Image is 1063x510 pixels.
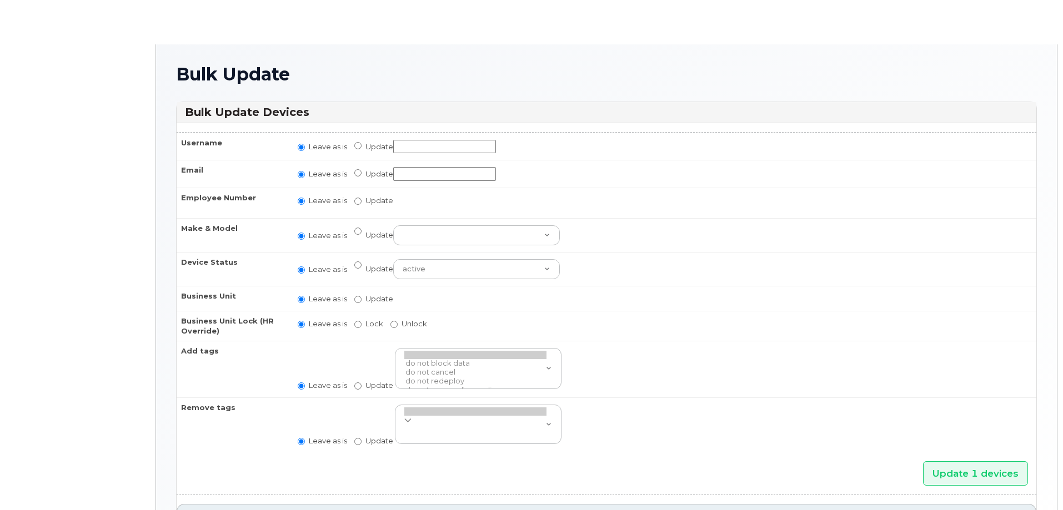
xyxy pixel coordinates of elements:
[354,142,362,149] input: Update
[354,296,362,303] input: Update
[298,380,347,391] label: Leave as is
[298,436,347,446] label: Leave as is
[354,140,496,154] label: Update
[176,64,1037,84] h1: Bulk Update
[354,169,362,176] input: Update
[298,230,347,241] label: Leave as is
[354,436,393,446] label: Update
[393,140,496,154] input: Update
[354,225,560,245] label: Update
[298,264,347,275] label: Leave as is
[354,380,393,391] label: Update
[298,296,305,303] input: Leave as is
[298,319,347,329] label: Leave as is
[354,195,393,206] label: Update
[354,321,362,328] input: Lock
[177,133,288,160] th: Username
[354,198,362,205] input: Update
[393,167,496,181] input: Update
[354,438,362,445] input: Update
[177,252,288,286] th: Device Status
[298,382,305,390] input: Leave as is
[404,359,546,368] option: do not block data
[354,319,383,329] label: Lock
[404,386,546,395] option: do not remove forwarding
[177,311,288,341] th: Business Unit Lock (HR Override)
[298,294,347,304] label: Leave as is
[393,225,560,245] select: Update
[177,286,288,311] th: Business Unit
[298,438,305,445] input: Leave as is
[354,294,393,304] label: Update
[404,368,546,377] option: do not cancel
[393,259,560,279] select: Update
[298,171,305,178] input: Leave as is
[298,195,347,206] label: Leave as is
[354,228,362,235] input: Update
[390,319,427,329] label: Unlock
[298,198,305,205] input: Leave as is
[177,397,288,452] th: Remove tags
[177,188,288,218] th: Employee Number
[298,266,305,274] input: Leave as is
[354,382,362,390] input: Update
[923,461,1028,486] input: Update 1 devices
[354,167,496,181] label: Update
[404,377,546,386] option: do not redeploy
[390,321,398,328] input: Unlock
[177,341,288,397] th: Add tags
[354,261,362,269] input: Update
[354,259,560,279] label: Update
[298,144,305,151] input: Leave as is
[298,169,347,179] label: Leave as is
[177,160,288,188] th: Email
[298,142,347,152] label: Leave as is
[298,233,305,240] input: Leave as is
[177,218,288,252] th: Make & Model
[298,321,305,328] input: Leave as is
[185,105,1028,120] h3: Bulk Update Devices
